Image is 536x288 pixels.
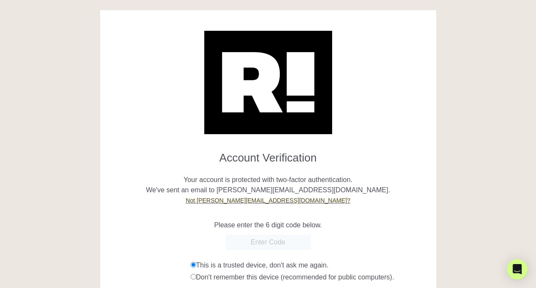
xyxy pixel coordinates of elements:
img: Retention.com [204,31,332,134]
div: Don't remember this device (recommended for public computers). [191,272,430,282]
div: Open Intercom Messenger [507,259,527,279]
h1: Account Verification [107,144,430,165]
a: Not [PERSON_NAME][EMAIL_ADDRESS][DOMAIN_NAME]? [186,197,351,204]
div: This is a trusted device, don't ask me again. [191,260,430,270]
input: Enter Code [226,235,311,250]
p: Please enter the 6 digit code below. [107,220,430,230]
p: Your account is protected with two-factor authentication. We've sent an email to [PERSON_NAME][EM... [107,165,430,206]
